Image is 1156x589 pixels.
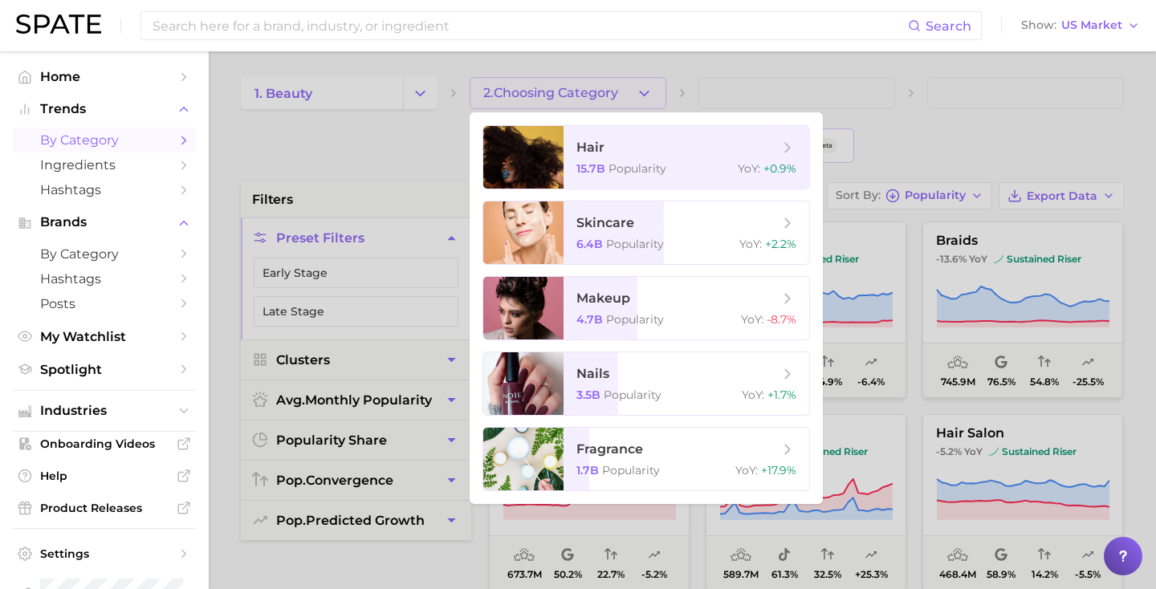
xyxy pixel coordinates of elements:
[13,357,196,382] a: Spotlight
[13,152,196,177] a: Ingredients
[13,64,196,89] a: Home
[13,128,196,152] a: by Category
[576,388,600,402] span: 3.5b
[40,469,169,483] span: Help
[576,312,603,327] span: 4.7b
[602,463,660,477] span: Popularity
[40,215,169,230] span: Brands
[735,463,758,477] span: YoY :
[739,237,762,251] span: YoY :
[576,463,599,477] span: 1.7b
[926,18,971,34] span: Search
[13,399,196,423] button: Industries
[609,161,666,176] span: Popularity
[40,132,169,148] span: by Category
[13,242,196,266] a: by Category
[13,464,196,488] a: Help
[767,312,796,327] span: -8.7%
[13,324,196,349] a: My Watchlist
[40,271,169,286] span: Hashtags
[765,237,796,251] span: +2.2%
[741,312,763,327] span: YoY :
[576,366,609,381] span: nails
[761,463,796,477] span: +17.9%
[738,161,760,176] span: YoY :
[40,329,169,344] span: My Watchlist
[151,12,908,39] input: Search here for a brand, industry, or ingredient
[13,432,196,456] a: Onboarding Videos
[40,102,169,116] span: Trends
[40,404,169,418] span: Industries
[606,312,664,327] span: Popularity
[40,69,169,84] span: Home
[576,290,630,306] span: makeup
[576,140,604,155] span: hair
[604,388,661,402] span: Popularity
[40,362,169,377] span: Spotlight
[40,182,169,197] span: Hashtags
[40,546,169,561] span: Settings
[13,266,196,291] a: Hashtags
[13,542,196,566] a: Settings
[40,157,169,173] span: Ingredients
[16,14,101,34] img: SPATE
[40,296,169,311] span: Posts
[13,177,196,202] a: Hashtags
[13,496,196,520] a: Product Releases
[576,237,603,251] span: 6.4b
[1017,15,1144,36] button: ShowUS Market
[40,246,169,262] span: by Category
[40,501,169,515] span: Product Releases
[13,97,196,121] button: Trends
[1021,21,1056,30] span: Show
[1061,21,1122,30] span: US Market
[13,291,196,316] a: Posts
[742,388,764,402] span: YoY :
[470,112,823,504] ul: 2.Choosing Category
[40,437,169,451] span: Onboarding Videos
[13,210,196,234] button: Brands
[767,388,796,402] span: +1.7%
[576,161,605,176] span: 15.7b
[576,441,643,457] span: fragrance
[606,237,664,251] span: Popularity
[576,215,634,230] span: skincare
[763,161,796,176] span: +0.9%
